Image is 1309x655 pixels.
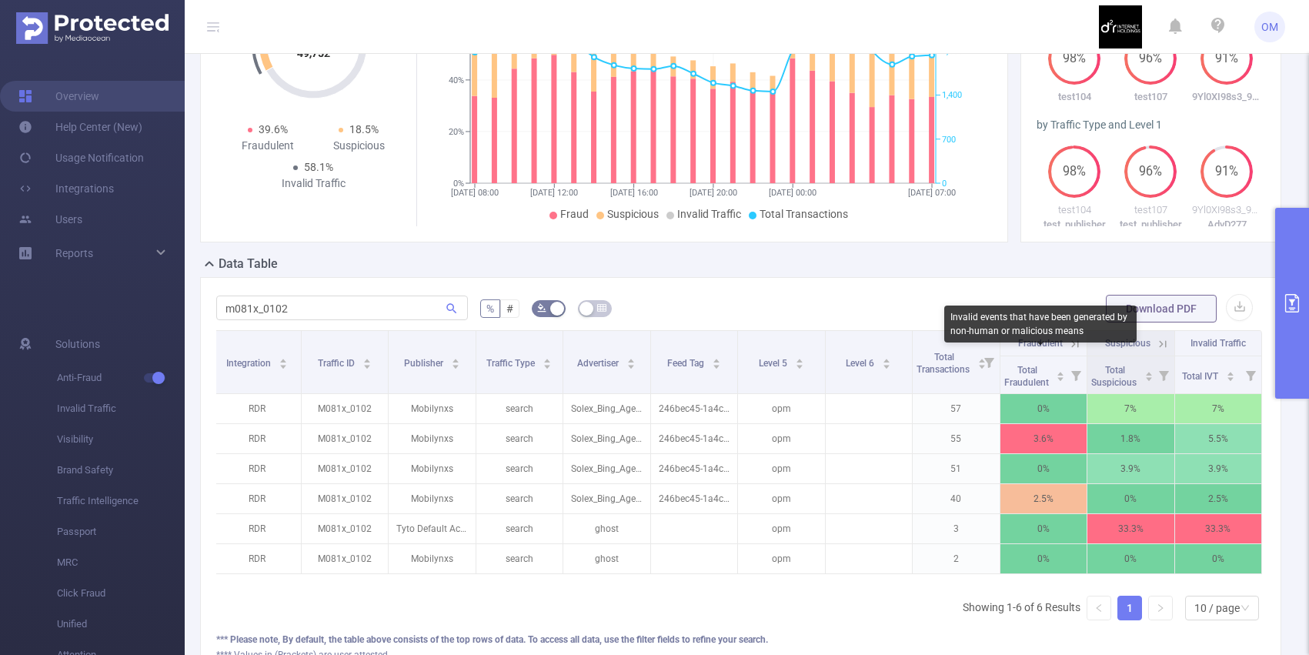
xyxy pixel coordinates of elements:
span: Total Fraudulent [1004,365,1051,388]
p: Solex_Bing_Ageful [563,454,650,483]
div: Sort [362,356,372,366]
i: icon: caret-down [627,363,636,367]
button: Download PDF [1106,295,1217,322]
p: opm [738,544,825,573]
div: 10 / page [1194,597,1240,620]
i: icon: caret-down [451,363,459,367]
span: Fraud [560,208,589,220]
p: Mobilynxs [389,424,476,453]
p: RDR [214,514,301,543]
div: Sort [1056,369,1065,379]
h2: Data Table [219,255,278,273]
tspan: 0 [942,179,947,189]
p: 7% [1175,394,1262,423]
i: icon: caret-down [883,363,891,367]
p: Tyto Default Account - unusable [389,514,476,543]
i: icon: caret-down [1057,375,1065,379]
tspan: [DATE] 20:00 [690,188,737,198]
p: 3 [913,514,1000,543]
tspan: 700 [942,135,956,145]
p: Solex_Bing_Ageful [563,394,650,423]
p: 3.6% [1000,424,1087,453]
a: Users [18,204,82,235]
p: 3.9% [1087,454,1174,483]
p: opm [738,514,825,543]
span: Invalid Traffic [677,208,741,220]
input: Search... [216,296,468,320]
i: icon: right [1156,603,1165,613]
span: Click Fraud [57,578,185,609]
span: Total Transactions [760,208,848,220]
div: Invalid events that have been generated by non-human or malicious means [944,306,1137,343]
p: 0% [1000,454,1087,483]
i: icon: caret-up [1144,369,1153,374]
i: Filter menu [1065,356,1087,393]
img: Protected Media [16,12,169,44]
span: Integration [226,358,273,369]
span: 98% [1048,52,1100,65]
a: Usage Notification [18,142,144,173]
i: icon: caret-down [795,363,803,367]
span: Solutions [55,329,100,359]
p: 55 [913,424,1000,453]
p: test107 [1113,202,1189,218]
tspan: 40% [449,75,464,85]
a: Integrations [18,173,114,204]
p: search [476,484,563,513]
p: 1.8% [1087,424,1174,453]
span: MRC [57,547,185,578]
p: M081x_0102 [302,514,389,543]
i: Filter menu [1240,356,1261,393]
p: test_publisher [1037,217,1113,232]
span: Suspicious [1105,338,1150,349]
i: icon: caret-down [1226,375,1234,379]
span: Traffic Type [486,358,537,369]
p: search [476,544,563,573]
span: Total IVT [1182,371,1221,382]
p: 246bec45-1a4c-87je-ind5-0ebae7024206_2616 [651,394,738,423]
p: 0% [1087,484,1174,513]
p: 33.3% [1175,514,1262,543]
i: icon: caret-up [362,356,371,361]
p: RDR [214,544,301,573]
i: icon: caret-down [362,363,371,367]
i: icon: left [1094,603,1104,613]
span: Brand Safety [57,455,185,486]
p: 9Yl0XI98s3_99912 [1189,202,1265,218]
tspan: 1,400 [942,91,962,101]
p: 9Yl0XI98s3_99912 [1189,89,1265,105]
span: Reports [55,247,93,259]
div: Suspicious [313,138,404,154]
p: ghost [563,544,650,573]
div: Invalid Traffic [268,175,359,192]
div: Sort [543,356,552,366]
p: 0% [1087,544,1174,573]
p: 0% [1000,514,1087,543]
i: icon: down [1241,603,1250,614]
p: Mobilynxs [389,454,476,483]
i: Filter menu [978,331,1000,393]
span: Advertiser [577,358,621,369]
div: *** Please note, By default, the table above consists of the top rows of data. To access all data... [216,633,1265,647]
span: Invalid Traffic [1190,338,1246,349]
span: 91% [1200,52,1253,65]
p: Solex_Bing_Ageful [563,484,650,513]
tspan: 20% [449,127,464,137]
p: 5.5% [1175,424,1262,453]
span: Visibility [57,424,185,455]
tspan: 0% [453,179,464,189]
div: Sort [712,356,721,366]
p: ghost [563,514,650,543]
span: Traffic Intelligence [57,486,185,516]
div: Sort [882,356,891,366]
p: 57 [913,394,1000,423]
tspan: [DATE] 12:00 [530,188,578,198]
span: 58.1% [304,161,333,173]
p: M081x_0102 [302,424,389,453]
span: Feed Tag [667,358,706,369]
span: Invalid Traffic [57,393,185,424]
span: 96% [1124,165,1177,178]
p: search [476,514,563,543]
span: Publisher [404,358,446,369]
li: Showing 1-6 of 6 Results [963,596,1080,620]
